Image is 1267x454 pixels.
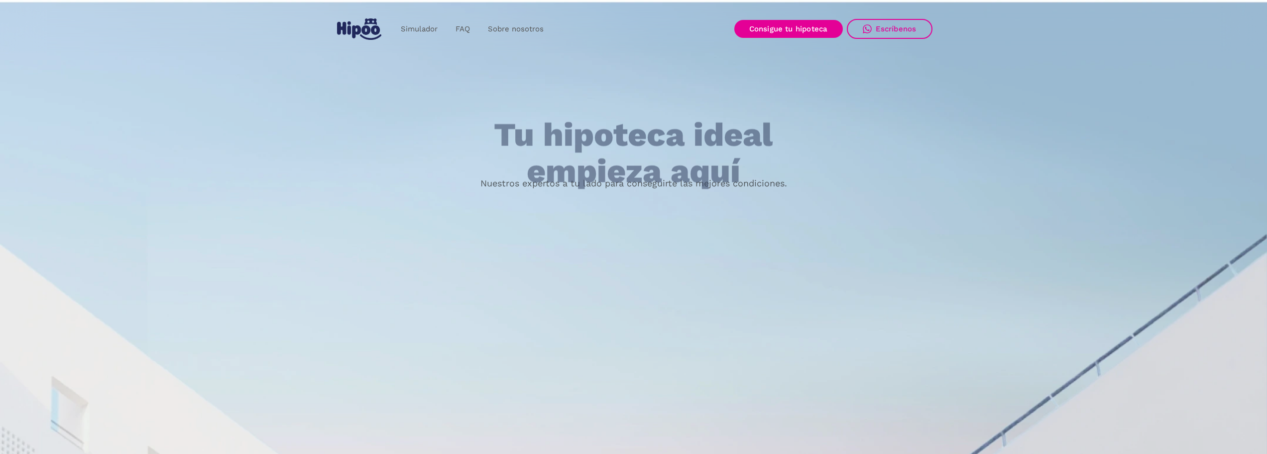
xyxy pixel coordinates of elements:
[447,19,479,39] a: FAQ
[479,19,553,39] a: Sobre nosotros
[876,24,917,33] div: Escríbenos
[445,117,822,189] h1: Tu hipoteca ideal empieza aquí
[392,19,447,39] a: Simulador
[734,20,843,38] a: Consigue tu hipoteca
[335,14,384,44] a: home
[847,19,932,39] a: Escríbenos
